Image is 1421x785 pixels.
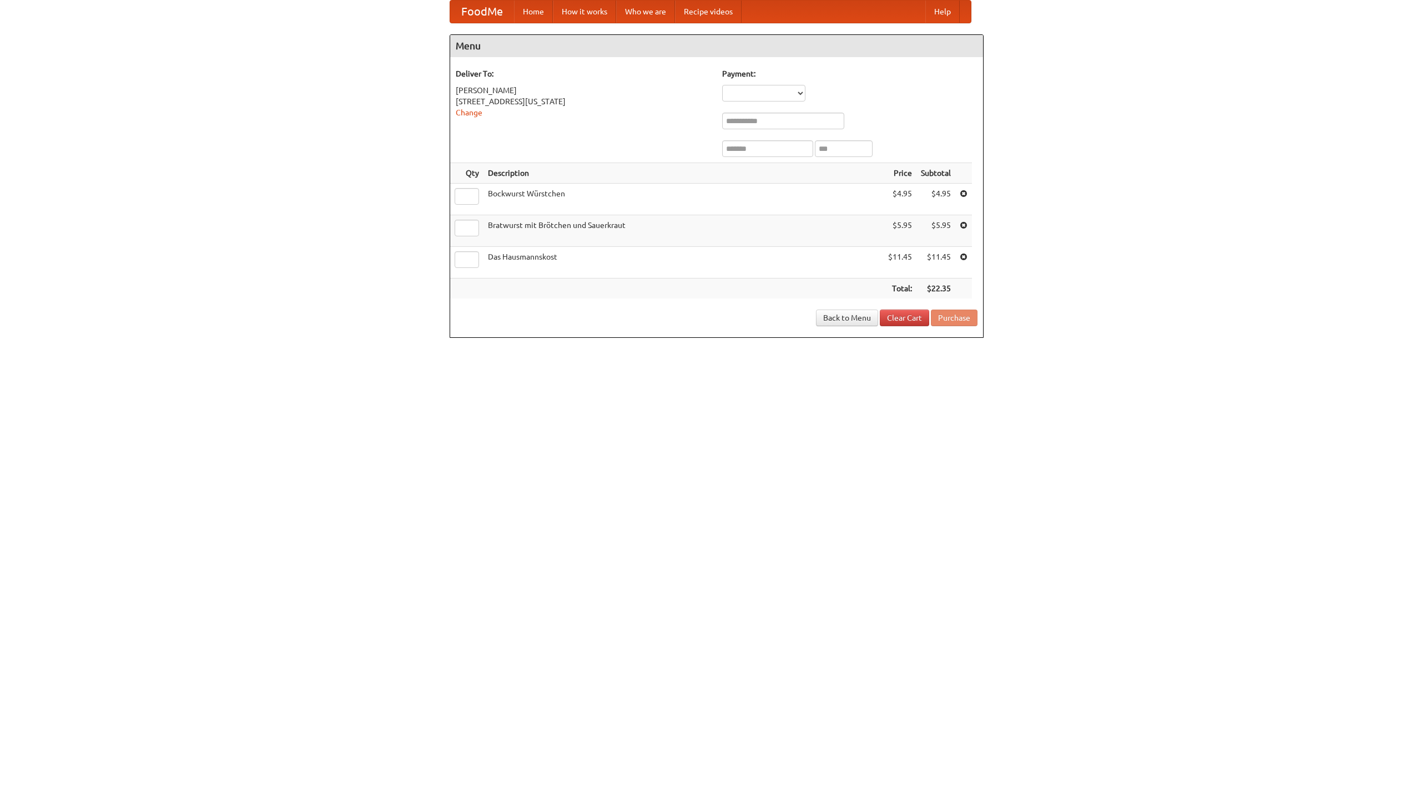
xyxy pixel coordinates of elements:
[456,96,711,107] div: [STREET_ADDRESS][US_STATE]
[456,68,711,79] h5: Deliver To:
[916,247,955,278] td: $11.45
[916,278,955,299] th: $22.35
[722,68,977,79] h5: Payment:
[456,85,711,96] div: [PERSON_NAME]
[483,184,884,215] td: Bockwurst Würstchen
[884,278,916,299] th: Total:
[916,215,955,247] td: $5.95
[931,310,977,326] button: Purchase
[884,184,916,215] td: $4.95
[916,184,955,215] td: $4.95
[675,1,742,23] a: Recipe videos
[884,215,916,247] td: $5.95
[553,1,616,23] a: How it works
[483,215,884,247] td: Bratwurst mit Brötchen und Sauerkraut
[884,163,916,184] th: Price
[916,163,955,184] th: Subtotal
[456,108,482,117] a: Change
[450,163,483,184] th: Qty
[483,247,884,278] td: Das Hausmannskost
[450,35,983,57] h4: Menu
[483,163,884,184] th: Description
[880,310,929,326] a: Clear Cart
[884,247,916,278] td: $11.45
[616,1,675,23] a: Who we are
[450,1,514,23] a: FoodMe
[514,1,553,23] a: Home
[925,1,960,23] a: Help
[816,310,878,326] a: Back to Menu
